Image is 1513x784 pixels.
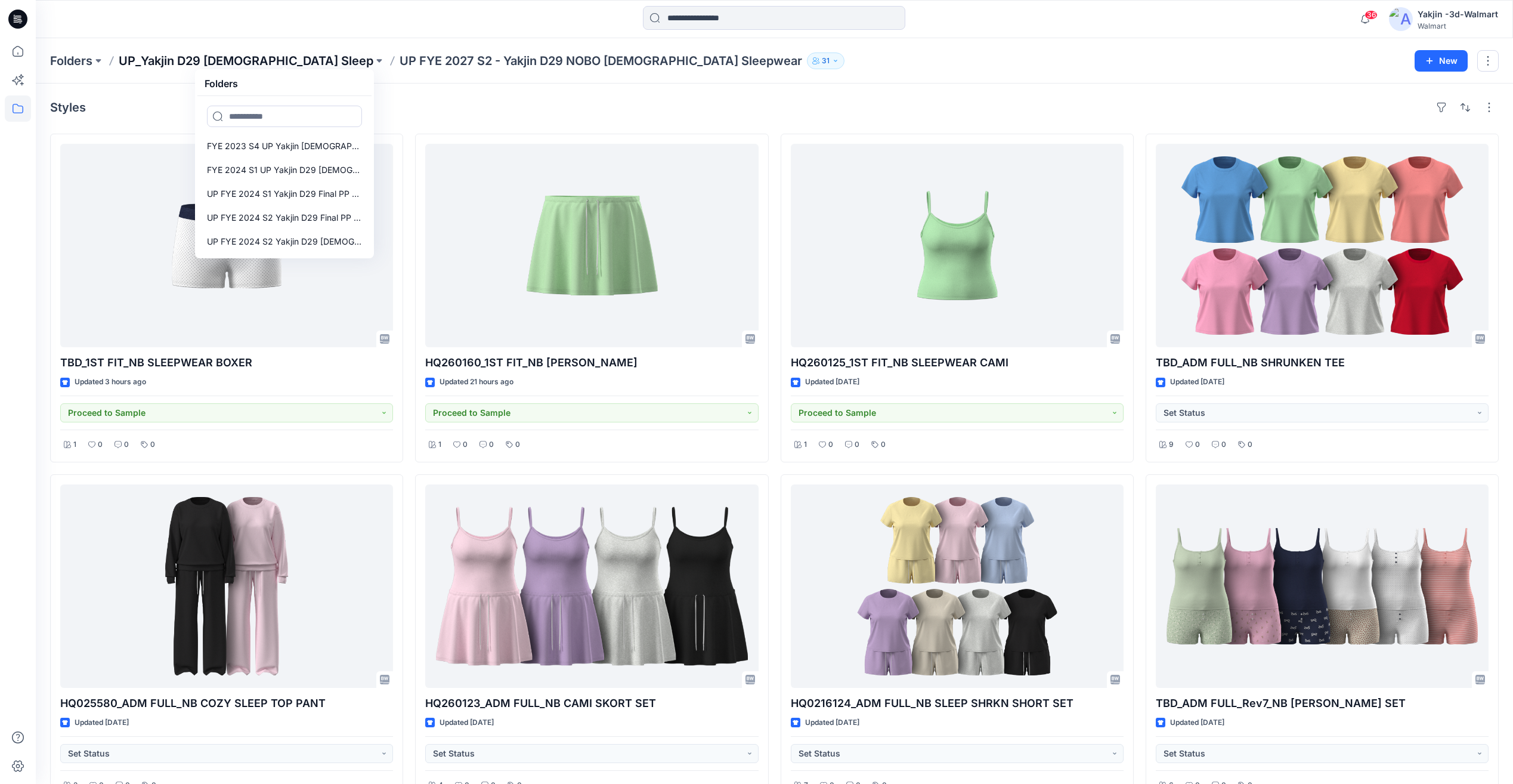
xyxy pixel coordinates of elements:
p: 0 [1248,439,1252,451]
a: TBD_ADM FULL_Rev7_NB CAMI BOXER SET [1156,484,1489,688]
p: 1 [438,439,441,451]
p: UP FYE 2024 S2 Yakjin D29 Final PP Approvals [207,211,362,225]
p: 9 [1169,439,1174,451]
img: avatar [1389,7,1413,31]
p: HQ260160_1ST FIT_NB [PERSON_NAME] [425,354,758,371]
a: UP FYE 2024 S2 Yakjin D29 Final PP Approvals [200,206,369,230]
h5: Folders [197,72,245,95]
a: UP_Yakjin D29 [DEMOGRAPHIC_DATA] Sleep [119,53,373,69]
button: New [1415,50,1468,72]
p: FYE 2024 S1 UP Yakjin D29 [DEMOGRAPHIC_DATA] Sleepwear [207,163,362,177]
p: TBD_ADM FULL_Rev7_NB [PERSON_NAME] SET [1156,695,1489,712]
div: Yakjin -3d-Walmart [1418,7,1498,21]
a: HQ260123_ADM FULL_NB CAMI SKORT SET [425,484,758,688]
p: Updated [DATE] [805,376,859,388]
p: HQ260123_ADM FULL_NB CAMI SKORT SET [425,695,758,712]
a: FYE 2023 S4 UP Yakjin [DEMOGRAPHIC_DATA] Sleep Board [200,134,369,158]
p: 0 [828,439,833,451]
p: 1 [73,439,76,451]
p: 0 [1195,439,1200,451]
p: 0 [855,439,859,451]
p: UP FYE 2024 S2 Yakjin D29 [DEMOGRAPHIC_DATA] Sleepwear [207,234,362,249]
span: 36 [1365,10,1378,20]
a: TBD_ADM FULL_NB SHRUNKEN TEE [1156,144,1489,347]
p: 0 [515,439,520,451]
p: 1 [804,439,807,451]
button: 31 [807,53,844,69]
a: UP FYE 2024 S1 Yakjin D29 Final PP Approvals [200,182,369,206]
p: Updated [DATE] [1170,717,1224,729]
p: 0 [124,439,129,451]
p: Updated [DATE] [805,717,859,729]
p: Updated [DATE] [1170,376,1224,388]
p: Updated [DATE] [75,717,129,729]
p: 0 [98,439,103,451]
p: 0 [1221,439,1226,451]
p: FYE 2023 S4 UP Yakjin [DEMOGRAPHIC_DATA] Sleep Board [207,139,362,153]
a: HQ260160_1ST FIT_NB TERRY SKORT [425,144,758,347]
a: TBD_1ST FIT_NB SLEEPWEAR BOXER [60,144,393,347]
p: HQ260125_1ST FIT_NB SLEEPWEAR CAMI [791,354,1124,371]
p: Updated 3 hours ago [75,376,146,388]
h4: Styles [50,100,86,115]
p: TBD_ADM FULL_NB SHRUNKEN TEE [1156,354,1489,371]
p: UP FYE 2024 S1 Yakjin D29 Final PP Approvals [207,187,362,201]
p: Updated [DATE] [440,717,494,729]
a: FYE 2024 S1 UP Yakjin D29 [DEMOGRAPHIC_DATA] Sleepwear [200,158,369,182]
p: TBD_1ST FIT_NB SLEEPWEAR BOXER [60,354,393,371]
a: HQ0216124_ADM FULL_NB SLEEP SHRKN SHORT SET [791,484,1124,688]
p: UP FYE 2027 S2 - Yakjin D29 NOBO [DEMOGRAPHIC_DATA] Sleepwear [400,53,802,69]
p: Updated 21 hours ago [440,376,513,388]
div: Walmart [1418,21,1498,30]
a: UP FYE 2024 S2 Yakjin D29 [DEMOGRAPHIC_DATA] Sleepwear [200,230,369,254]
p: 0 [463,439,468,451]
p: 0 [489,439,494,451]
a: Folders [50,53,92,69]
a: HQ260125_1ST FIT_NB SLEEPWEAR CAMI [791,144,1124,347]
p: 31 [822,54,830,67]
p: 0 [881,439,886,451]
a: HQ025580_ADM FULL_NB COZY SLEEP TOP PANT [60,484,393,688]
p: HQ0216124_ADM FULL_NB SLEEP SHRKN SHORT SET [791,695,1124,712]
p: HQ025580_ADM FULL_NB COZY SLEEP TOP PANT [60,695,393,712]
p: 0 [150,439,155,451]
